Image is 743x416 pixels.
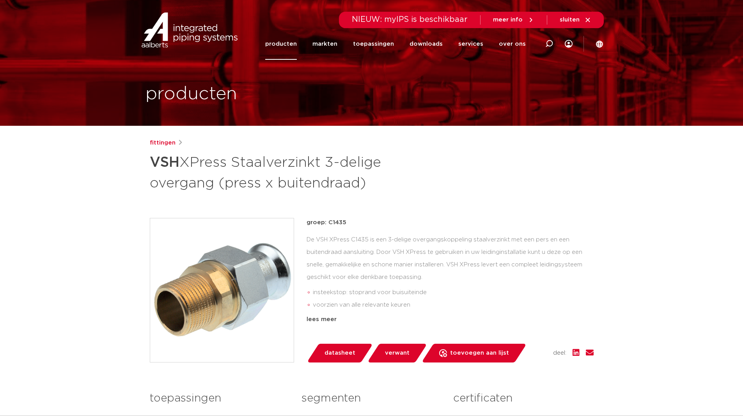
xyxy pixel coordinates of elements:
[150,391,290,406] h3: toepassingen
[493,17,523,23] span: meer info
[553,348,566,358] span: deel:
[410,28,443,60] a: downloads
[385,347,410,359] span: verwant
[565,28,573,60] div: my IPS
[560,16,591,23] a: sluiten
[493,16,534,23] a: meer info
[352,16,468,23] span: NIEUW: myIPS is beschikbaar
[450,347,509,359] span: toevoegen aan lijst
[312,28,337,60] a: markten
[150,155,179,170] strong: VSH
[560,17,580,23] span: sluiten
[367,344,427,362] a: verwant
[453,391,593,406] h3: certificaten
[145,82,237,107] h1: producten
[325,347,355,359] span: datasheet
[458,28,483,60] a: services
[265,28,526,60] nav: Menu
[307,218,594,227] p: groep: C1435
[265,28,297,60] a: producten
[353,28,394,60] a: toepassingen
[150,218,294,362] img: Product Image for VSH XPress Staalverzinkt 3-delige overgang (press x buitendraad)
[313,299,594,311] li: voorzien van alle relevante keuren
[307,315,594,324] div: lees meer
[307,344,373,362] a: datasheet
[313,311,594,324] li: Leak Before Pressed-functie
[499,28,526,60] a: over ons
[150,138,176,148] a: fittingen
[301,391,442,406] h3: segmenten
[307,234,594,312] div: De VSH XPress C1435 is een 3-delige overgangskoppeling staalverzinkt met een pers en een buitendr...
[313,286,594,299] li: insteekstop: stoprand voor buisuiteinde
[150,151,443,193] h1: XPress Staalverzinkt 3-delige overgang (press x buitendraad)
